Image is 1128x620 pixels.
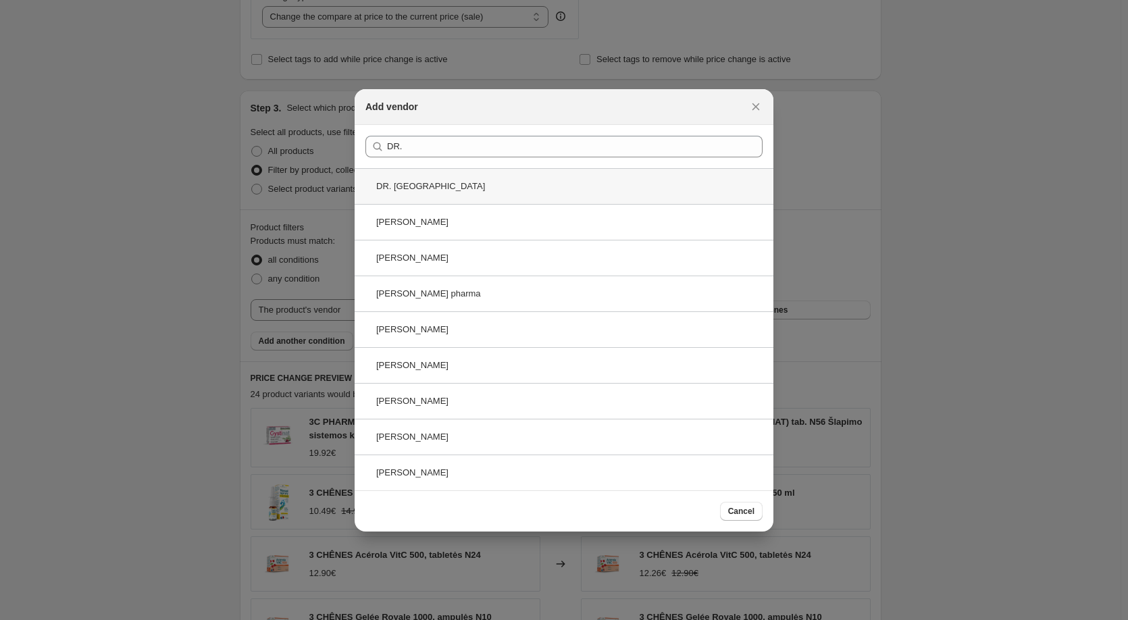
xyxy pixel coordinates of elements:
div: [PERSON_NAME] [355,455,773,490]
div: [PERSON_NAME] [355,347,773,383]
input: Search vendors [387,136,763,157]
h2: Add vendor [365,100,418,113]
span: Cancel [728,506,754,517]
div: DR. [GEOGRAPHIC_DATA] [355,168,773,204]
div: [PERSON_NAME] [355,419,773,455]
button: Cancel [720,502,763,521]
div: [PERSON_NAME] [355,311,773,347]
div: [PERSON_NAME] pharma [355,276,773,311]
div: [PERSON_NAME] [355,240,773,276]
div: [PERSON_NAME] [355,204,773,240]
button: Close [746,97,765,116]
div: [PERSON_NAME] [355,383,773,419]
